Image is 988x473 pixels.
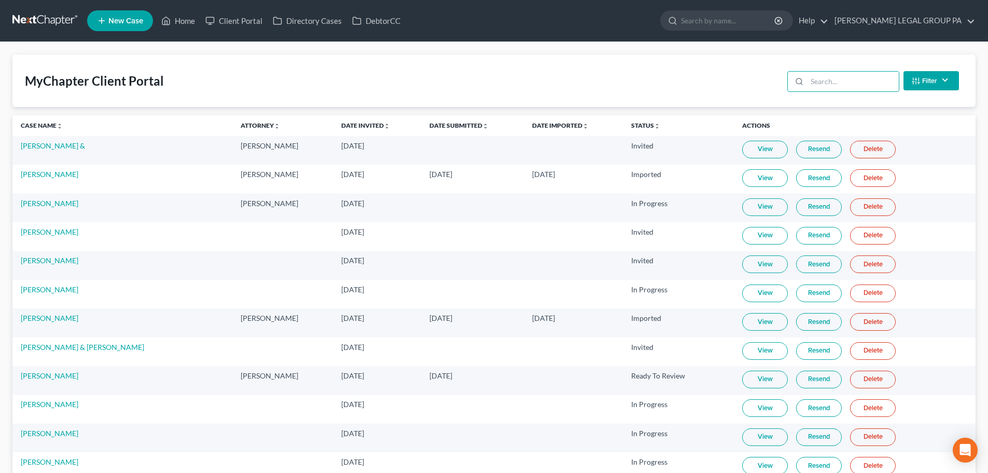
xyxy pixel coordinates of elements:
td: [PERSON_NAME] [232,366,333,395]
a: [PERSON_NAME] [21,371,78,380]
a: [PERSON_NAME] [21,199,78,208]
a: Resend [796,428,842,446]
td: [PERSON_NAME] [232,308,333,337]
a: Delete [850,342,896,360]
a: [PERSON_NAME] [21,400,78,409]
a: View [742,428,788,446]
i: unfold_more [654,123,660,129]
td: Invited [623,337,734,366]
i: unfold_more [57,123,63,129]
a: Resend [796,169,842,187]
a: Resend [796,342,842,360]
span: [DATE] [532,314,555,322]
td: [PERSON_NAME] [232,165,333,193]
a: [PERSON_NAME] [21,314,78,322]
div: MyChapter Client Portal [25,73,164,89]
a: Attorneyunfold_more [241,121,280,129]
a: View [742,227,788,245]
td: Invited [623,222,734,251]
a: Delete [850,255,896,273]
td: In Progress [623,395,734,424]
a: Resend [796,255,842,273]
a: Delete [850,285,896,302]
a: [PERSON_NAME] & [PERSON_NAME] [21,343,144,352]
a: View [742,371,788,388]
td: Imported [623,165,734,193]
a: Delete [850,141,896,158]
a: [PERSON_NAME] LEGAL GROUP PA [829,11,975,30]
a: Delete [850,198,896,216]
a: Delete [850,428,896,446]
a: View [742,198,788,216]
a: Date Submittedunfold_more [429,121,489,129]
a: Delete [850,371,896,388]
a: DebtorCC [347,11,406,30]
span: [DATE] [341,371,364,380]
a: [PERSON_NAME] [21,457,78,466]
span: [DATE] [532,170,555,179]
td: In Progress [623,424,734,452]
i: unfold_more [582,123,589,129]
a: View [742,255,788,273]
a: Resend [796,227,842,245]
td: In Progress [623,280,734,308]
a: Home [156,11,200,30]
a: Resend [796,141,842,158]
a: Resend [796,198,842,216]
a: Directory Cases [268,11,347,30]
i: unfold_more [274,123,280,129]
a: Delete [850,169,896,187]
a: Delete [850,227,896,245]
span: [DATE] [341,199,364,208]
span: [DATE] [341,429,364,438]
a: Date Importedunfold_more [532,121,589,129]
a: [PERSON_NAME] & [21,141,85,150]
a: View [742,313,788,331]
a: Delete [850,313,896,331]
a: [PERSON_NAME] [21,227,78,236]
input: Search... [807,72,899,91]
a: Statusunfold_more [631,121,660,129]
a: View [742,285,788,302]
i: unfold_more [384,123,390,129]
span: New Case [108,17,143,25]
th: Actions [734,115,976,136]
a: Client Portal [200,11,268,30]
a: View [742,399,788,417]
a: [PERSON_NAME] [21,285,78,294]
td: In Progress [623,194,734,222]
i: unfold_more [482,123,489,129]
a: Help [794,11,828,30]
a: Resend [796,399,842,417]
a: View [742,169,788,187]
a: [PERSON_NAME] [21,256,78,265]
span: [DATE] [429,314,452,322]
span: [DATE] [341,457,364,466]
span: [DATE] [341,170,364,179]
td: Ready To Review [623,366,734,395]
a: View [742,141,788,158]
td: Invited [623,136,734,165]
a: Date Invitedunfold_more [341,121,390,129]
td: Invited [623,251,734,280]
span: [DATE] [429,170,452,179]
div: Open Intercom Messenger [953,438,978,463]
td: Imported [623,308,734,337]
span: [DATE] [341,227,364,236]
a: Resend [796,285,842,302]
a: [PERSON_NAME] [21,429,78,438]
a: Resend [796,371,842,388]
span: [DATE] [341,400,364,409]
td: [PERSON_NAME] [232,136,333,165]
button: Filter [903,71,959,90]
a: Delete [850,399,896,417]
span: [DATE] [341,285,364,294]
span: [DATE] [341,343,364,352]
td: [PERSON_NAME] [232,194,333,222]
span: [DATE] [341,256,364,265]
a: View [742,342,788,360]
a: Case Nameunfold_more [21,121,63,129]
a: Resend [796,313,842,331]
span: [DATE] [429,371,452,380]
a: [PERSON_NAME] [21,170,78,179]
